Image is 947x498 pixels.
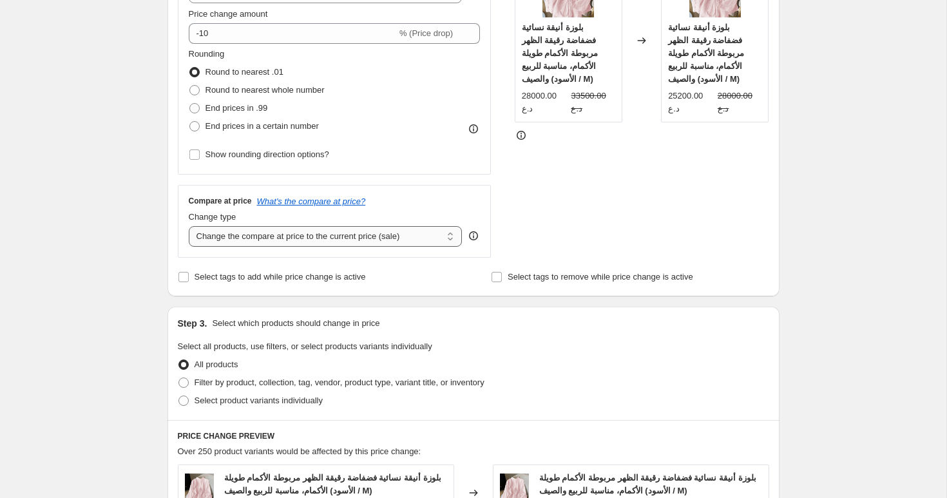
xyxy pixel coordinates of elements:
[189,196,252,206] h3: Compare at price
[189,23,397,44] input: -15
[195,359,238,369] span: All products
[257,196,366,206] button: What's the compare at price?
[178,446,421,456] span: Over 250 product variants would be affected by this price change:
[206,85,325,95] span: Round to nearest whole number
[206,103,268,113] span: End prices in .99
[195,272,366,282] span: Select tags to add while price change is active
[178,317,207,330] h2: Step 3.
[718,90,762,115] strike: 28000.00 د.ع
[178,431,769,441] h6: PRICE CHANGE PREVIEW
[467,229,480,242] div: help
[206,121,319,131] span: End prices in a certain number
[571,90,615,115] strike: 33500.00 د.ع
[668,90,713,115] div: 25200.00 د.ع
[206,67,283,77] span: Round to nearest .01
[189,49,225,59] span: Rounding
[195,378,484,387] span: Filter by product, collection, tag, vendor, product type, variant title, or inventory
[668,23,744,84] span: بلوزة أنيقة نسائية فضفاضة رقيقة الظهر مربوطة الأكمام طويلة الأكمام، مناسبة للربيع والصيف (الأسود ...
[212,317,379,330] p: Select which products should change in price
[522,23,598,84] span: بلوزة أنيقة نسائية فضفاضة رقيقة الظهر مربوطة الأكمام طويلة الأكمام، مناسبة للربيع والصيف (الأسود ...
[206,149,329,159] span: Show rounding direction options?
[539,473,756,495] span: بلوزة أنيقة نسائية فضفاضة رقيقة الظهر مربوطة الأكمام طويلة الأكمام، مناسبة للربيع والصيف (الأسود ...
[224,473,441,495] span: بلوزة أنيقة نسائية فضفاضة رقيقة الظهر مربوطة الأكمام طويلة الأكمام، مناسبة للربيع والصيف (الأسود ...
[189,212,236,222] span: Change type
[399,28,453,38] span: % (Price drop)
[522,90,566,115] div: 28000.00 د.ع
[189,9,268,19] span: Price change amount
[508,272,693,282] span: Select tags to remove while price change is active
[195,396,323,405] span: Select product variants individually
[178,341,432,351] span: Select all products, use filters, or select products variants individually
